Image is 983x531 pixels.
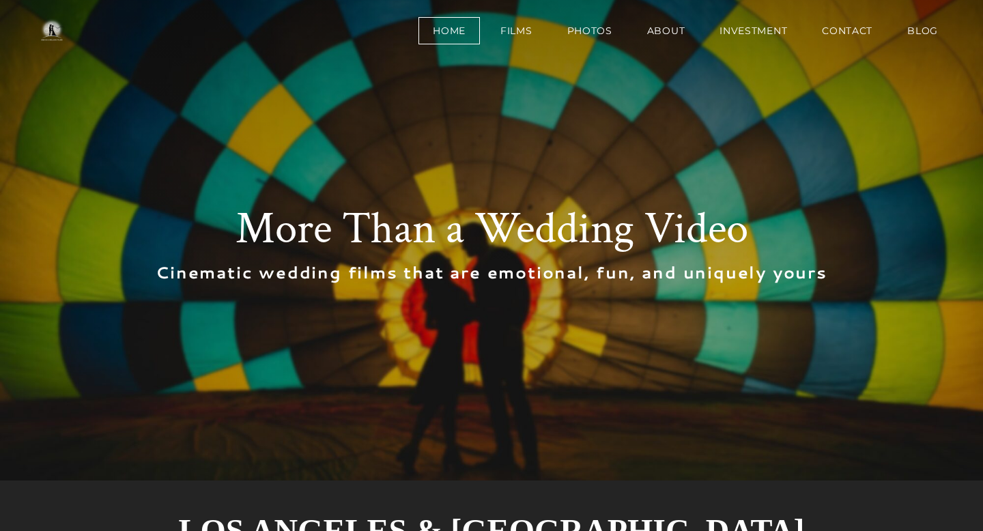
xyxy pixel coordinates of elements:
img: One in a Million Films | Los Angeles Wedding Videographer [27,17,76,44]
a: Home [418,17,480,44]
font: More Than a Wedding Video​ [236,200,748,258]
a: Contact [808,17,887,44]
a: BLOG [893,17,952,44]
a: About [633,17,700,44]
a: Photos [553,17,627,44]
font: Cinematic wedding films that are emotional, fun, and uniquely yours [156,261,827,283]
a: Investment [705,17,801,44]
a: Films [486,17,547,44]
